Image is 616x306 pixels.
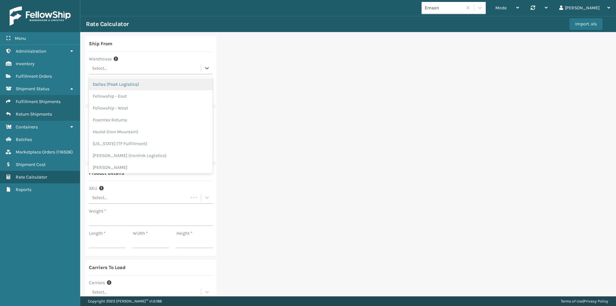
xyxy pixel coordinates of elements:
p: Copyright 2023 [PERSON_NAME]™ v 1.0.188 [88,296,162,306]
div: Fellowship - West [89,102,213,114]
div: Dallas (Peak Logistics) [89,78,213,90]
a: Terms of Use [561,299,583,303]
div: [US_STATE] (TF Fulfillment) [89,138,213,150]
div: [PERSON_NAME] (Ironlink Logistics) [89,150,213,162]
label: Width [133,230,148,237]
span: Reports [16,187,31,192]
label: Warehouse [89,56,112,62]
span: Mode [495,5,507,11]
span: Inventory [16,61,35,66]
label: Length [89,230,106,237]
span: Return Shipments [16,111,52,117]
label: Height [176,230,193,237]
div: Carriers To Load [89,264,125,271]
div: Select... [92,194,107,201]
img: logo [10,6,71,26]
div: Fellowship - East [89,90,213,102]
div: [PERSON_NAME] [89,162,213,173]
h3: Rate Calculator [86,20,129,28]
label: Weight [89,208,106,214]
span: Menu [15,36,26,41]
div: Select... [92,65,107,72]
div: Select... [92,289,107,295]
span: Marketplace Orders [16,149,55,155]
span: Containers [16,124,38,130]
div: Ship From [89,40,112,48]
a: Privacy Policy [584,299,608,303]
span: Fulfillment Shipments [16,99,61,104]
span: Shipment Status [16,86,49,92]
label: SKU [89,185,97,192]
span: Rate Calculator [16,174,47,180]
label: Carriers [89,279,105,286]
button: Import .xls [569,18,603,30]
div: Foamtex Returns [89,114,213,126]
div: | [561,296,608,306]
span: Fulfillment Orders [16,74,52,79]
span: Batches [16,137,32,142]
span: Administration [16,48,46,54]
span: Shipment Cost [16,162,46,167]
span: ( 116506 ) [56,149,73,155]
div: Haslet (Iron Mountain) [89,126,213,138]
div: Emson [425,4,463,11]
